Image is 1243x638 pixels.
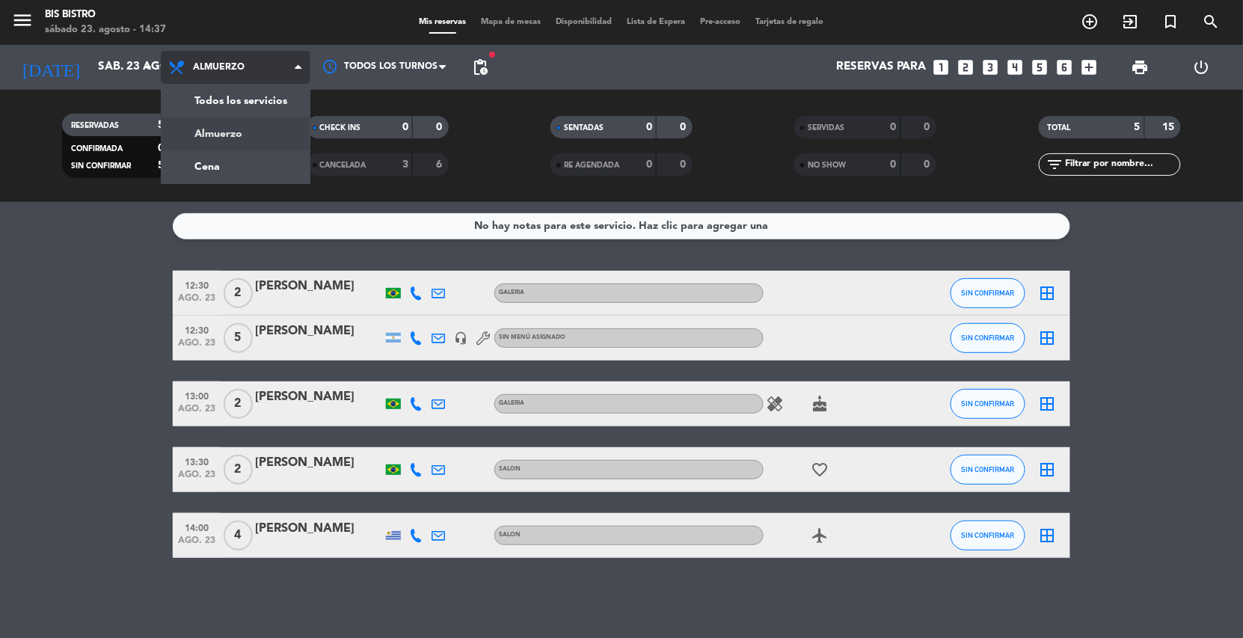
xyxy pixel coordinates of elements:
span: RE AGENDADA [564,162,619,169]
span: SIN CONFIRMAR [962,289,1015,297]
span: SIN CONFIRMAR [962,531,1015,539]
span: 2 [224,389,253,419]
input: Filtrar por nombre... [1064,156,1180,173]
div: [PERSON_NAME] [255,453,382,473]
span: SENTADAS [564,124,604,132]
div: [PERSON_NAME] [255,322,382,341]
i: exit_to_app [1122,13,1140,31]
i: looks_6 [1055,58,1075,77]
span: RESERVADAS [71,122,119,129]
strong: 15 [1162,122,1177,132]
strong: 0 [891,122,897,132]
button: SIN CONFIRMAR [951,455,1025,485]
span: 14:00 [178,518,215,536]
strong: 0 [402,122,408,132]
span: fiber_manual_record [488,50,497,59]
a: Almuerzo [162,117,310,150]
span: SIN CONFIRMAR [962,465,1015,473]
i: power_settings_new [1192,58,1210,76]
i: looks_5 [1031,58,1050,77]
span: 4 [224,521,253,550]
strong: 0 [681,122,690,132]
span: Tarjetas de regalo [749,18,832,26]
span: SALON [499,532,521,538]
span: pending_actions [471,58,489,76]
div: No hay notas para este servicio. Haz clic para agregar una [475,218,769,235]
span: 12:30 [178,276,215,293]
strong: 0 [924,122,933,132]
strong: 0 [681,159,690,170]
i: filter_list [1046,156,1064,174]
i: search [1203,13,1221,31]
span: SIN CONFIRMAR [962,399,1015,408]
i: add_circle_outline [1081,13,1099,31]
span: 13:00 [178,387,215,404]
span: GALERIA [499,400,524,406]
a: Cena [162,150,310,183]
span: Mapa de mesas [474,18,549,26]
i: looks_one [932,58,951,77]
span: Reservas para [836,61,927,74]
i: looks_4 [1006,58,1025,77]
div: LOG OUT [1171,45,1233,90]
i: border_all [1039,395,1057,413]
a: Todos los servicios [162,85,310,117]
i: favorite_border [811,461,829,479]
span: CHECK INS [320,124,361,132]
span: ago. 23 [178,470,215,487]
i: border_all [1039,329,1057,347]
strong: 5 [158,160,164,171]
span: 2 [224,455,253,485]
span: SALON [499,466,521,472]
span: Disponibilidad [549,18,620,26]
button: SIN CONFIRMAR [951,278,1025,308]
i: arrow_drop_down [139,58,157,76]
span: TOTAL [1048,124,1071,132]
span: Lista de Espera [620,18,693,26]
strong: 3 [402,159,408,170]
div: [PERSON_NAME] [255,277,382,296]
span: SERVIDAS [808,124,844,132]
i: menu [11,9,34,31]
span: CANCELADA [320,162,366,169]
button: menu [11,9,34,37]
strong: 0 [891,159,897,170]
div: Bis Bistro [45,7,166,22]
span: 13:30 [178,453,215,470]
strong: 5 [1135,122,1141,132]
i: turned_in_not [1162,13,1180,31]
i: headset_mic [454,331,467,345]
div: [PERSON_NAME] [255,387,382,407]
i: healing [766,395,784,413]
span: Pre-acceso [693,18,749,26]
i: airplanemode_active [811,527,829,545]
span: Mis reservas [412,18,474,26]
span: ago. 23 [178,404,215,421]
strong: 0 [646,159,652,170]
div: [PERSON_NAME] [255,519,382,539]
i: looks_two [957,58,976,77]
span: 2 [224,278,253,308]
span: SIN CONFIRMAR [71,162,131,170]
button: SIN CONFIRMAR [951,389,1025,419]
div: sábado 23. agosto - 14:37 [45,22,166,37]
span: ago. 23 [178,338,215,355]
span: ago. 23 [178,293,215,310]
i: border_all [1039,461,1057,479]
i: border_all [1039,284,1057,302]
button: SIN CONFIRMAR [951,323,1025,353]
span: ago. 23 [178,536,215,553]
strong: 0 [646,122,652,132]
span: 5 [224,323,253,353]
strong: 6 [436,159,445,170]
strong: 5 [158,120,164,130]
i: cake [811,395,829,413]
i: border_all [1039,527,1057,545]
span: SIN CONFIRMAR [962,334,1015,342]
strong: 0 [924,159,933,170]
i: looks_3 [981,58,1001,77]
span: print [1132,58,1150,76]
span: 12:30 [178,321,215,338]
span: CONFIRMADA [71,145,123,153]
strong: 0 [436,122,445,132]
